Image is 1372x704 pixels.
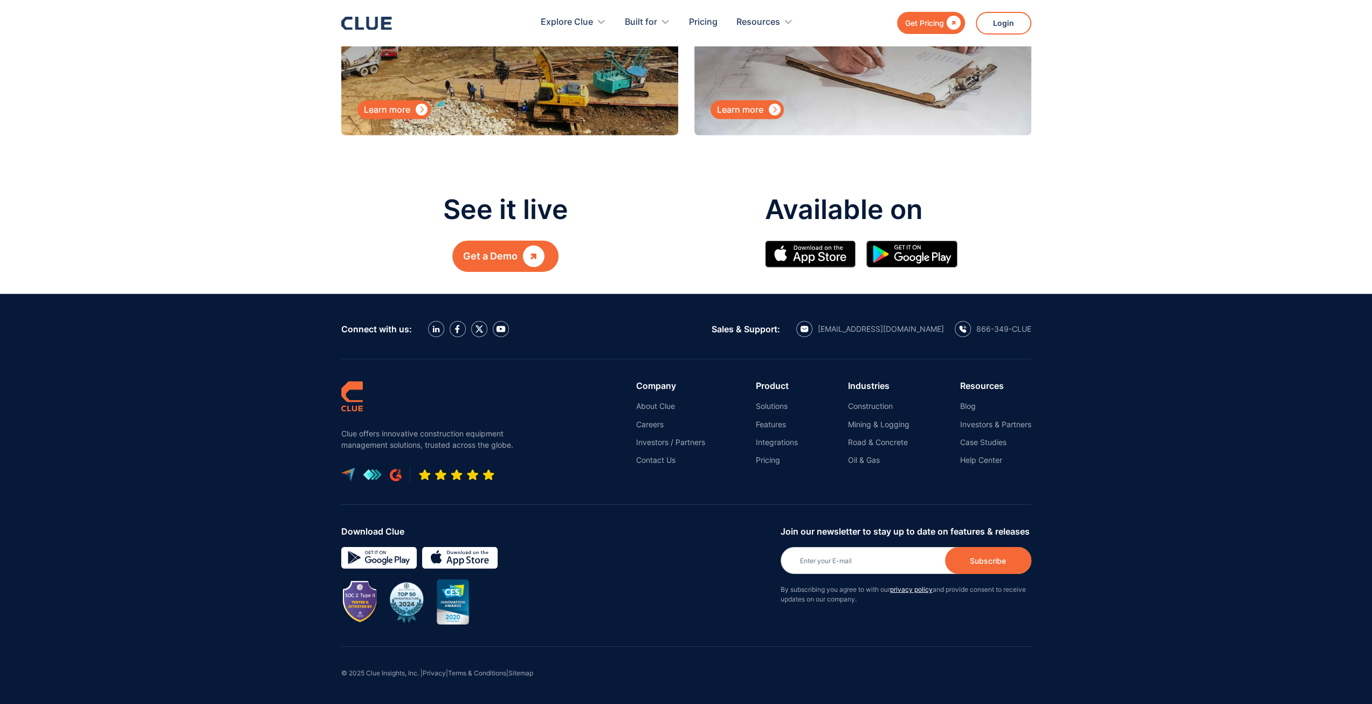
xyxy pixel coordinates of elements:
[636,420,705,429] a: Careers
[848,455,909,465] a: Oil & Gas
[756,438,798,447] a: Integrations
[712,324,780,334] div: Sales & Support:
[800,326,809,332] img: email icon
[781,547,1031,574] input: Enter your E-mail
[636,381,705,391] div: Company
[960,438,1031,447] a: Case Studies
[976,12,1031,35] a: Login
[959,325,967,333] img: calling icon
[848,401,909,411] a: Construction
[341,527,773,536] div: Download Clue
[796,321,944,337] a: email icon[EMAIL_ADDRESS][DOMAIN_NAME]
[955,321,1031,337] a: calling icon866-349-CLUE
[636,438,705,447] a: Investors / Partners
[756,420,798,429] a: Features
[781,585,1031,604] p: By subscribing you agree to with our and provide consent to receive updates on our company.
[689,5,718,39] a: Pricing
[541,5,593,39] div: Explore Clue
[765,241,856,268] img: Apple Store
[422,547,498,569] img: download on the App store
[905,16,944,30] div: Get Pricing
[390,469,402,482] img: G2 review platform icon
[781,527,1031,536] div: Join our newsletter to stay up to date on features & releases
[976,324,1031,334] div: 866-349-CLUE
[344,582,376,622] img: Image showing SOC 2 TYPE II badge for CLUE
[848,438,909,447] a: Road & Concrete
[636,401,705,411] a: About Clue
[717,103,763,117] div: Learn more
[636,455,705,465] a: Contact Us
[432,326,440,333] img: LinkedIn icon
[357,100,431,119] a: Learn more
[765,195,968,224] p: Available on
[711,100,784,119] a: Learn more
[341,547,417,569] img: Google simple icon
[341,428,519,450] p: Clue offers innovative construction equipment management solutions, trusted across the globe.
[848,381,909,391] div: Industries
[960,455,1031,465] a: Help Center
[437,579,469,624] img: CES innovation award 2020 image
[818,324,944,334] div: [EMAIL_ADDRESS][DOMAIN_NAME]
[341,468,355,482] img: capterra logo icon
[960,401,1031,411] a: Blog
[341,381,363,412] img: clue logo simple
[756,455,798,465] a: Pricing
[944,16,961,30] div: 
[897,12,965,34] a: Get Pricing
[341,324,412,334] div: Connect with us:
[443,195,568,224] p: See it live
[496,326,506,332] img: YouTube Icon
[960,420,1031,429] a: Investors & Partners
[423,669,446,677] a: Privacy
[364,103,410,117] div: Learn more
[736,5,793,39] div: Resources
[736,5,780,39] div: Resources
[475,325,484,333] img: X icon twitter
[756,381,798,391] div: Product
[756,401,798,411] a: Solutions
[960,381,1031,391] div: Resources
[890,585,933,593] a: privacy policy
[463,249,518,263] div: Get a Demo
[452,241,559,272] a: Get a Demo
[416,103,428,117] div: 
[781,527,1031,615] form: Newsletter
[848,420,909,429] a: Mining & Logging
[508,669,533,677] a: Sitemap
[448,669,506,677] a: Terms & Conditions
[541,5,606,39] div: Explore Clue
[418,469,495,482] img: Five-star rating icon
[769,103,781,117] div: 
[625,5,657,39] div: Built for
[363,469,382,481] img: get app logo
[625,5,670,39] div: Built for
[945,547,1031,574] input: Subscribe
[866,241,957,268] img: Google simple icon
[523,249,544,263] div: 
[455,325,460,333] img: facebook icon
[384,580,429,624] img: BuiltWorlds Top 50 Infrastructure 2024 award badge with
